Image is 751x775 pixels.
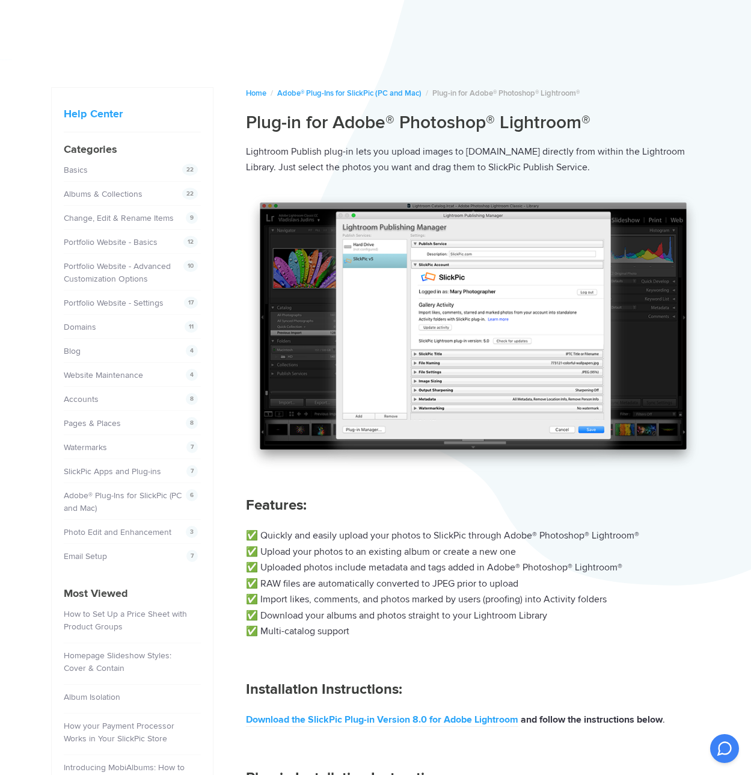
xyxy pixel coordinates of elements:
strong: Installation Instructions: [246,681,402,698]
h4: Most Viewed [64,585,201,602]
h1: Plug-in for Adobe® Photoshop® Lightroom® [246,111,700,134]
span: 12 [183,236,198,248]
p: . [246,712,700,728]
a: Album Isolation [64,692,120,702]
span: 17 [184,297,198,309]
a: Homepage Slideshow Styles: Cover & Contain [64,650,171,673]
a: Email Setup [64,551,107,561]
p: ✅ Quickly and easily upload your photos to SlickPic through Adobe® Photoshop® Lightroom® ✅ Upload... [246,528,700,640]
span: 4 [186,345,198,357]
a: Watermarks [64,442,107,452]
b: and follow the instructions below [521,714,663,726]
a: Website Maintenance [64,370,143,380]
a: Change, Edit & Rename Items [64,213,174,223]
span: 9 [186,212,198,224]
a: Portfolio Website - Settings [64,298,164,308]
span: 7 [186,465,198,477]
span: 22 [182,164,198,176]
span: 6 [186,489,198,501]
a: SlickPic Apps and Plug-ins [64,466,161,477]
a: Adobe® Plug-Ins for SlickPic (PC and Mac) [277,88,421,98]
a: Photo Edit and Enhancement [64,527,171,537]
span: 8 [186,393,198,405]
span: 7 [186,550,198,562]
a: Accounts [64,394,99,404]
a: Domains [64,322,96,332]
span: Plug-in for Adobe® Photoshop® Lightroom® [432,88,580,98]
a: Blog [64,346,81,356]
span: 11 [185,321,198,333]
span: 3 [186,526,198,538]
span: 7 [186,441,198,453]
a: Portfolio Website - Basics [64,237,158,247]
span: 8 [186,417,198,429]
a: Adobe® Plug-Ins for SlickPic (PC and Mac) [64,490,182,513]
p: Lightroom Publish plug-in lets you upload images to [DOMAIN_NAME] directly from within the Lightr... [246,144,700,176]
a: Pages & Places [64,418,121,428]
a: Download the SlickPic Plug-in Version 8.0 for Adobe Lightroom [246,714,518,727]
a: How your Payment Processor Works in Your SlickPic Store [64,721,174,744]
span: 4 [186,369,198,381]
a: Help Center [64,107,123,120]
span: 22 [182,188,198,200]
span: / [426,88,428,98]
a: Albums & Collections [64,189,143,199]
span: 10 [183,260,198,272]
a: Home [246,88,266,98]
b: Features: [246,496,307,514]
a: Portfolio Website - Advanced Customization Options [64,261,171,284]
a: How to Set Up a Price Sheet with Product Groups [64,609,187,632]
span: / [271,88,273,98]
h4: Categories [64,141,201,158]
a: Basics [64,165,88,175]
